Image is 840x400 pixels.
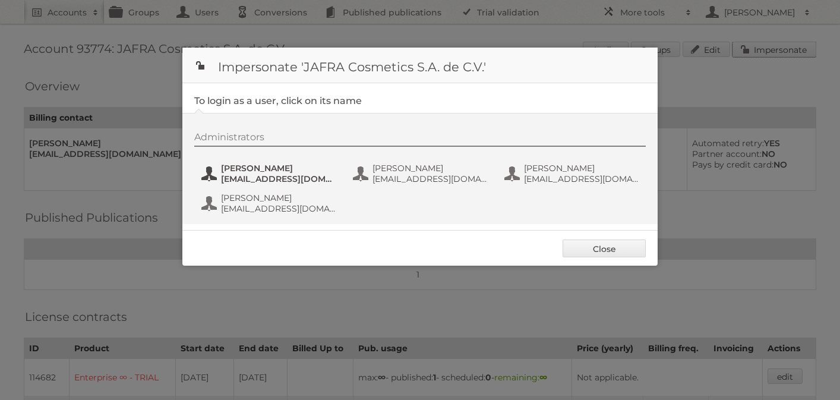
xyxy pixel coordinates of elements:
button: [PERSON_NAME] [EMAIL_ADDRESS][DOMAIN_NAME] [200,191,340,215]
span: [EMAIL_ADDRESS][DOMAIN_NAME] [524,174,639,184]
span: [PERSON_NAME] [372,163,488,174]
button: [PERSON_NAME] [EMAIL_ADDRESS][DOMAIN_NAME] [503,162,643,185]
span: [PERSON_NAME] [524,163,639,174]
span: [EMAIL_ADDRESS][DOMAIN_NAME] [221,203,336,214]
span: [PERSON_NAME] [221,163,336,174]
span: [EMAIL_ADDRESS][DOMAIN_NAME] [372,174,488,184]
span: [PERSON_NAME] [221,193,336,203]
button: [PERSON_NAME] [EMAIL_ADDRESS][DOMAIN_NAME] [352,162,491,185]
button: [PERSON_NAME] [EMAIL_ADDRESS][DOMAIN_NAME] [200,162,340,185]
span: [EMAIL_ADDRESS][DOMAIN_NAME] [221,174,336,184]
legend: To login as a user, click on its name [194,95,362,106]
a: Close [563,240,646,257]
div: Administrators [194,131,646,147]
h1: Impersonate 'JAFRA Cosmetics S.A. de C.V.' [182,48,658,83]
